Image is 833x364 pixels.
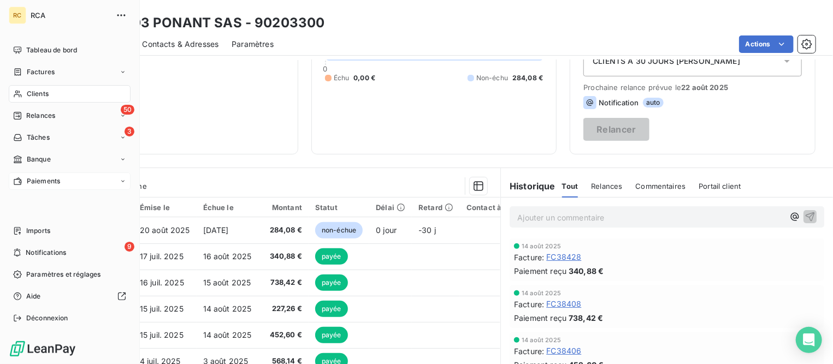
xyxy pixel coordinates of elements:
[26,291,41,301] span: Aide
[466,203,545,212] div: Contact à relancer
[26,111,55,121] span: Relances
[9,222,131,240] a: Imports
[546,252,581,262] span: FC38428
[418,203,453,212] div: Retard
[265,251,303,262] span: 340,88 €
[27,176,60,186] span: Paiements
[376,225,397,235] span: 0 jour
[203,252,252,261] span: 16 août 2025
[739,35,794,53] button: Actions
[591,182,622,190] span: Relances
[203,330,252,339] span: 14 août 2025
[569,312,603,324] span: 738,42 €
[593,56,740,67] span: CLIENTS A 30 JOURS [PERSON_NAME]
[418,225,436,235] span: -30 j
[142,39,218,50] span: Contacts & Adresses
[140,278,184,287] span: 16 juil. 2025
[140,304,184,313] span: 15 juil. 2025
[125,242,134,252] span: 9
[514,265,566,277] span: Paiement reçu
[27,67,55,77] span: Factures
[9,107,131,124] a: 50Relances
[140,203,190,212] div: Émise le
[27,133,50,142] span: Tâches
[512,73,543,83] span: 284,08 €
[514,312,566,324] span: Paiement reçu
[9,7,26,24] div: RC
[562,182,578,190] span: Tout
[9,266,131,283] a: Paramètres et réglages
[9,85,131,103] a: Clients
[315,301,348,317] span: payée
[583,83,802,92] span: Prochaine relance prévue le
[315,327,348,343] span: payée
[265,225,303,236] span: 284,08 €
[265,330,303,341] span: 452,60 €
[9,172,131,190] a: Paiements
[315,248,348,265] span: payée
[569,265,604,277] span: 340,88 €
[125,127,134,136] span: 3
[26,313,68,323] span: Déconnexion
[140,225,190,235] span: 20 août 2025
[546,299,581,309] span: FC38408
[501,180,556,193] h6: Historique
[203,225,229,235] span: [DATE]
[636,182,686,190] span: Commentaires
[96,13,324,33] h3: SD 1403 PONANT SAS - 90203300
[315,275,348,291] span: payée
[522,243,561,249] span: 14 août 2025
[376,203,405,212] div: Délai
[522,337,561,343] span: 14 août 2025
[514,345,544,357] span: Facture :
[315,222,363,238] span: non-échue
[599,98,639,107] span: Notification
[353,73,375,83] span: 0,00 €
[315,203,363,212] div: Statut
[9,340,76,357] img: Logo LeanPay
[323,64,328,73] span: 0
[31,11,109,20] span: RCA
[9,41,131,59] a: Tableau de bord
[9,63,131,81] a: Factures
[265,277,303,288] span: 738,42 €
[203,203,252,212] div: Échue le
[583,118,649,141] button: Relancer
[26,226,50,236] span: Imports
[121,105,134,115] span: 50
[476,73,508,83] span: Non-échu
[26,270,101,279] span: Paramètres et réglages
[27,154,51,164] span: Banque
[699,182,741,190] span: Portail client
[9,151,131,168] a: Banque
[232,39,274,50] span: Paramètres
[265,303,303,314] span: 227,26 €
[140,330,184,339] span: 15 juil. 2025
[140,252,184,261] span: 17 juil. 2025
[203,278,251,287] span: 15 août 2025
[203,304,252,313] span: 14 août 2025
[334,73,350,83] span: Échu
[27,89,49,99] span: Clients
[514,299,544,310] span: Facture :
[26,45,77,55] span: Tableau de bord
[796,327,822,353] div: Open Intercom Messenger
[26,248,66,258] span: Notifications
[522,290,561,296] span: 14 août 2025
[514,252,544,263] span: Facture :
[265,203,303,212] div: Montant
[9,129,131,146] a: 3Tâches
[546,345,581,356] span: FC38406
[9,288,131,305] a: Aide
[681,83,728,92] span: 22 août 2025
[643,98,664,108] span: auto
